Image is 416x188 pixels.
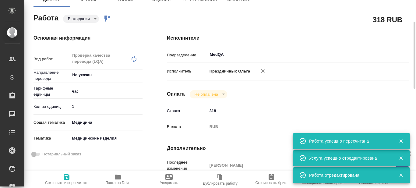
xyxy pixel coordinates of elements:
[386,54,387,55] button: Open
[70,102,143,111] input: ✎ Введи что-нибудь
[33,135,70,141] p: Тематика
[167,159,207,172] p: Последнее изменение
[160,181,178,185] span: Уведомить
[42,151,81,157] span: Нотариальный заказ
[66,16,92,21] button: В ожидании
[167,68,207,74] p: Исполнитель
[33,34,143,42] h4: Основная информация
[195,171,246,188] button: Дублировать работу
[167,34,409,42] h4: Исполнители
[33,56,70,62] p: Вид работ
[45,181,88,185] span: Сохранить и пересчитать
[167,108,207,114] p: Ставка
[309,138,390,144] div: Работа успешно пересчитана
[105,181,130,185] span: Папка на Drive
[167,145,409,152] h4: Дополнительно
[203,181,238,186] span: Дублировать работу
[167,52,207,58] p: Подразделение
[33,119,70,126] p: Общая тематика
[33,104,70,110] p: Кол-во единиц
[70,86,143,97] div: час
[309,172,390,178] div: Работа отредактирована
[395,155,407,161] button: Закрыть
[207,161,389,170] input: Пустое поле
[139,74,140,76] button: Open
[33,12,58,23] h2: Работа
[373,14,402,25] h2: 318 RUB
[33,85,70,98] p: Тарифные единицы
[167,124,207,130] p: Валюта
[207,68,250,74] p: Праздничных Ольга
[193,92,220,97] button: Не оплачена
[246,171,297,188] button: Скопировать бриф
[395,172,407,178] button: Закрыть
[255,181,287,185] span: Скопировать бриф
[70,117,143,128] div: Медицина
[395,138,407,144] button: Закрыть
[256,64,270,78] button: Удалить исполнителя
[92,171,143,188] button: Папка на Drive
[207,122,389,132] div: RUB
[33,69,70,82] p: Направление перевода
[41,171,92,188] button: Сохранить и пересчитать
[167,90,185,98] h4: Оплата
[70,133,143,144] div: Медицинские изделия
[309,155,390,161] div: Услуга успешно отредактирована
[63,15,99,23] div: В ожидании
[207,106,389,115] input: ✎ Введи что-нибудь
[143,171,195,188] button: Уведомить
[190,90,227,98] div: В ожидании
